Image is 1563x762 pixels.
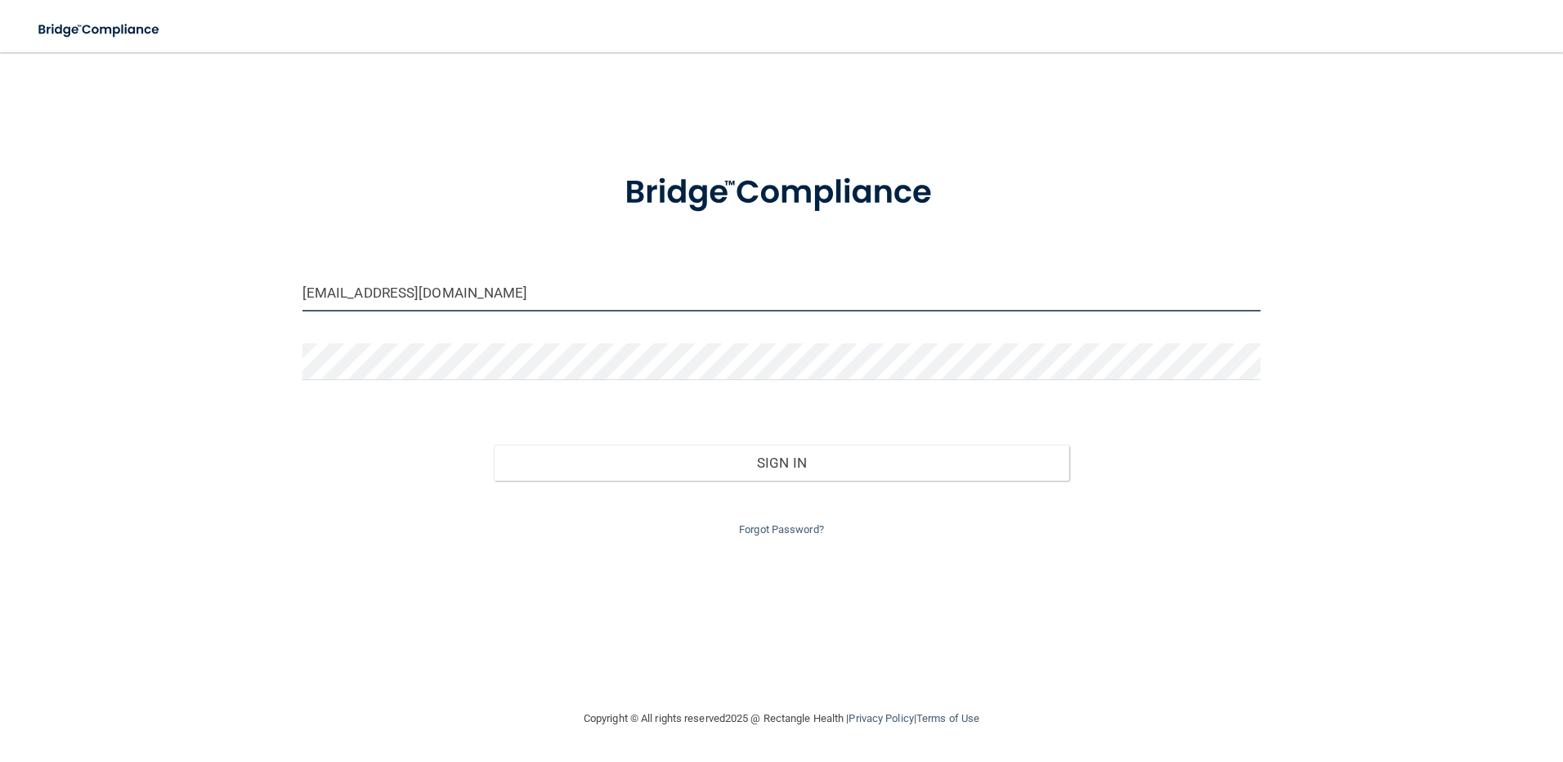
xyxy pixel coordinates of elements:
[739,523,824,536] a: Forgot Password?
[591,150,972,235] img: bridge_compliance_login_screen.278c3ca4.svg
[302,275,1261,312] input: Email
[483,693,1080,745] div: Copyright © All rights reserved 2025 @ Rectangle Health | |
[916,712,979,724] a: Terms of Use
[25,13,175,47] img: bridge_compliance_login_screen.278c3ca4.svg
[494,445,1069,481] button: Sign In
[1280,646,1543,711] iframe: Drift Widget Chat Controller
[849,712,913,724] a: Privacy Policy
